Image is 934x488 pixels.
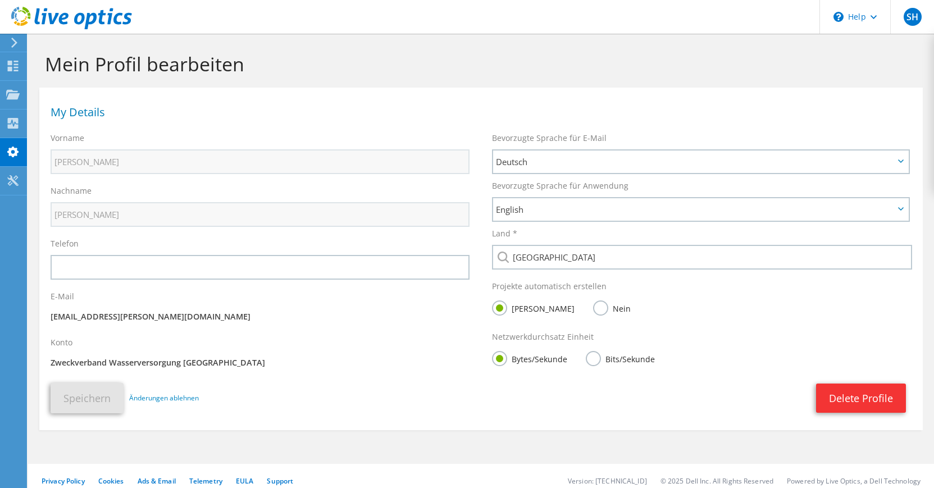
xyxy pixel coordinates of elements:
[492,180,628,191] label: Bevorzugte Sprache für Anwendung
[833,12,844,22] svg: \n
[492,300,575,314] label: [PERSON_NAME]
[138,476,176,486] a: Ads & Email
[236,476,253,486] a: EULA
[51,383,124,413] button: Speichern
[51,311,470,323] p: [EMAIL_ADDRESS][PERSON_NAME][DOMAIN_NAME]
[189,476,222,486] a: Telemetry
[787,476,921,486] li: Powered by Live Optics, a Dell Technology
[51,107,906,118] h1: My Details
[492,133,607,144] label: Bevorzugte Sprache für E-Mail
[904,8,922,26] span: SH
[492,331,594,343] label: Netzwerkdurchsatz Einheit
[42,476,85,486] a: Privacy Policy
[45,52,912,76] h1: Mein Profil bearbeiten
[492,228,517,239] label: Land *
[568,476,647,486] li: Version: [TECHNICAL_ID]
[586,351,655,365] label: Bits/Sekunde
[51,238,79,249] label: Telefon
[492,281,607,292] label: Projekte automatisch erstellen
[51,337,72,348] label: Konto
[51,357,470,369] p: Zweckverband Wasserversorgung [GEOGRAPHIC_DATA]
[492,351,567,365] label: Bytes/Sekunde
[51,185,92,197] label: Nachname
[496,203,894,216] span: English
[267,476,293,486] a: Support
[593,300,631,314] label: Nein
[496,155,894,168] span: Deutsch
[660,476,773,486] li: © 2025 Dell Inc. All Rights Reserved
[98,476,124,486] a: Cookies
[129,392,199,404] a: Änderungen ablehnen
[816,384,906,413] a: Delete Profile
[51,291,74,302] label: E-Mail
[51,133,84,144] label: Vorname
